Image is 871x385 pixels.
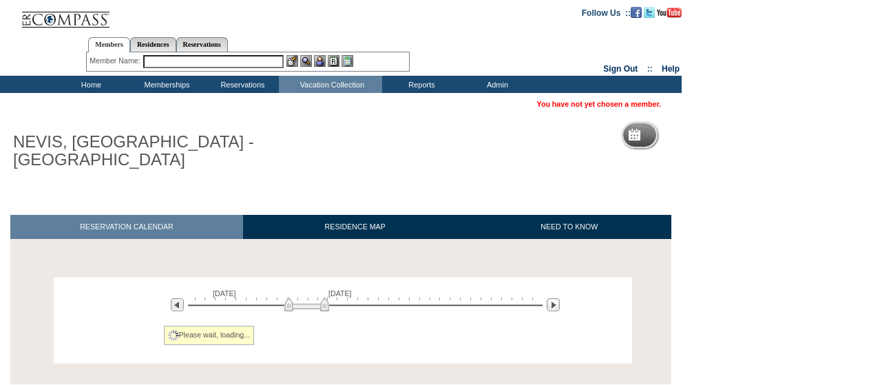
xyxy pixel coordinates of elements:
[130,37,176,52] a: Residences
[644,8,655,16] a: Follow us on Twitter
[328,289,352,298] span: [DATE]
[300,55,312,67] img: View
[382,76,458,93] td: Reports
[342,55,353,67] img: b_calculator.gif
[279,76,382,93] td: Vacation Collection
[458,76,534,93] td: Admin
[203,76,279,93] td: Reservations
[314,55,326,67] img: Impersonate
[547,298,560,311] img: Next
[164,326,255,345] div: Please wait, loading...
[171,298,184,311] img: Previous
[243,215,468,239] a: RESIDENCE MAP
[168,330,179,341] img: spinner2.gif
[631,8,642,16] a: Become our fan on Facebook
[582,7,631,18] td: Follow Us ::
[537,100,661,108] span: You have not yet chosen a member.
[467,215,671,239] a: NEED TO KNOW
[657,8,682,18] img: Subscribe to our YouTube Channel
[127,76,203,93] td: Memberships
[657,8,682,16] a: Subscribe to our YouTube Channel
[90,55,143,67] div: Member Name:
[647,64,653,74] span: ::
[88,37,130,52] a: Members
[286,55,298,67] img: b_edit.gif
[646,131,751,140] h5: Reservation Calendar
[644,7,655,18] img: Follow us on Twitter
[328,55,339,67] img: Reservations
[10,130,319,172] h1: NEVIS, [GEOGRAPHIC_DATA] - [GEOGRAPHIC_DATA]
[603,64,638,74] a: Sign Out
[52,76,127,93] td: Home
[631,7,642,18] img: Become our fan on Facebook
[10,215,243,239] a: RESERVATION CALENDAR
[662,64,680,74] a: Help
[176,37,228,52] a: Reservations
[213,289,236,298] span: [DATE]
